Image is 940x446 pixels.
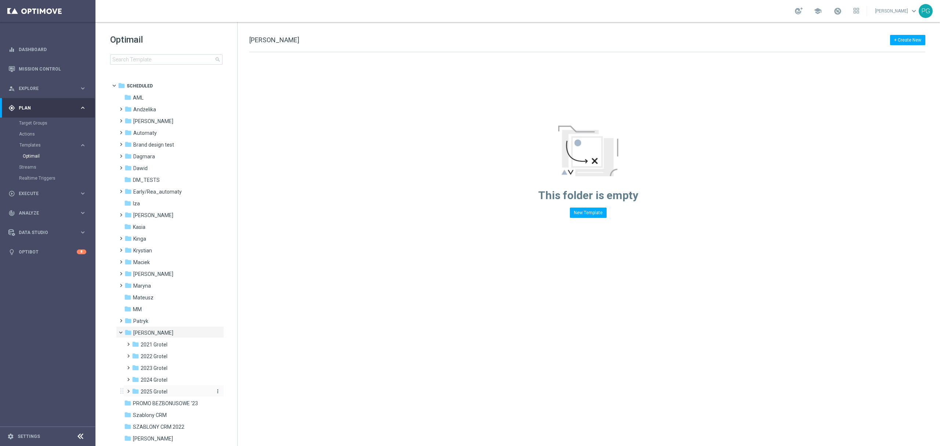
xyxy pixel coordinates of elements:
i: folder [124,141,132,148]
button: person_search Explore keyboard_arrow_right [8,86,87,91]
h1: Optimail [110,34,223,46]
i: track_changes [8,210,15,216]
i: folder [124,423,131,430]
span: Krystian [133,247,152,254]
i: gps_fixed [8,105,15,111]
i: keyboard_arrow_right [79,142,86,149]
span: Kamil N. [133,212,173,219]
div: Analyze [8,210,79,216]
div: Realtime Triggers [19,173,95,184]
a: Optibot [19,242,77,262]
div: Target Groups [19,118,95,129]
div: Data Studio [8,229,79,236]
div: Mission Control [8,59,86,79]
span: Maciek [133,259,150,266]
div: Execute [8,190,79,197]
i: folder [124,188,132,195]
span: Execute [19,191,79,196]
div: Templates [19,140,95,162]
button: Data Studio keyboard_arrow_right [8,230,87,235]
div: Actions [19,129,95,140]
i: folder [124,129,132,136]
span: 2021 Grotel [141,341,167,348]
span: 2025 Grotel [141,388,167,395]
i: folder [124,211,132,219]
span: Tomek K. [133,435,173,442]
span: Iza [133,200,140,207]
a: Optimail [23,153,76,159]
span: Early/Rea_automaty [133,188,182,195]
i: folder [124,435,131,442]
i: folder [124,258,132,266]
div: Explore [8,85,79,92]
i: folder [124,105,132,113]
span: AML [133,94,144,101]
a: Realtime Triggers [19,175,76,181]
i: folder [124,235,132,242]
div: PG [919,4,933,18]
div: gps_fixed Plan keyboard_arrow_right [8,105,87,111]
span: DM_TESTS [133,177,160,183]
i: folder [132,376,139,383]
i: folder [124,294,131,301]
span: Plan [19,106,79,110]
button: New Template [570,208,607,218]
span: Brand design test [133,141,174,148]
div: Mission Control [8,66,87,72]
i: folder [124,176,131,183]
span: [PERSON_NAME] [249,36,299,44]
i: folder [124,305,131,313]
button: lightbulb Optibot 8 [8,249,87,255]
div: Plan [8,105,79,111]
i: folder [124,270,132,277]
span: search [215,57,221,62]
span: PROMO BEZBONUSOWE '23 [133,400,198,407]
span: Dagmara [133,153,155,160]
span: Kinga [133,235,146,242]
i: more_vert [215,388,221,394]
i: folder [124,117,132,125]
span: 2024 Grotel [141,377,167,383]
span: Templates [19,143,72,147]
span: Analyze [19,211,79,215]
i: folder [124,282,132,289]
span: Piotr G. [133,330,173,336]
span: Automaty [133,130,157,136]
i: folder [124,329,132,336]
a: Settings [18,434,40,439]
i: play_circle_outline [8,190,15,197]
div: Templates [19,143,79,147]
i: equalizer [8,46,15,53]
div: equalizer Dashboard [8,47,87,53]
a: [PERSON_NAME]keyboard_arrow_down [874,6,919,17]
i: lightbulb [8,249,15,255]
button: more_vert [213,388,221,395]
span: MM [133,306,142,313]
i: folder [132,352,139,360]
i: folder [124,247,132,254]
i: keyboard_arrow_right [79,104,86,111]
a: Target Groups [19,120,76,126]
a: Dashboard [19,40,86,59]
span: Dawid [133,165,148,172]
i: keyboard_arrow_right [79,190,86,197]
span: Maryna [133,283,151,289]
span: Kasia [133,224,145,230]
span: Data Studio [19,230,79,235]
span: keyboard_arrow_down [910,7,918,15]
i: folder [124,223,131,230]
i: folder [118,82,125,89]
button: play_circle_outline Execute keyboard_arrow_right [8,191,87,197]
i: keyboard_arrow_right [79,229,86,236]
i: person_search [8,85,15,92]
span: school [814,7,822,15]
i: keyboard_arrow_right [79,85,86,92]
i: folder [132,341,139,348]
i: folder [124,399,131,407]
span: Marcin G. [133,271,173,277]
span: Patryk [133,318,148,324]
i: folder [132,364,139,371]
i: folder [124,152,132,160]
